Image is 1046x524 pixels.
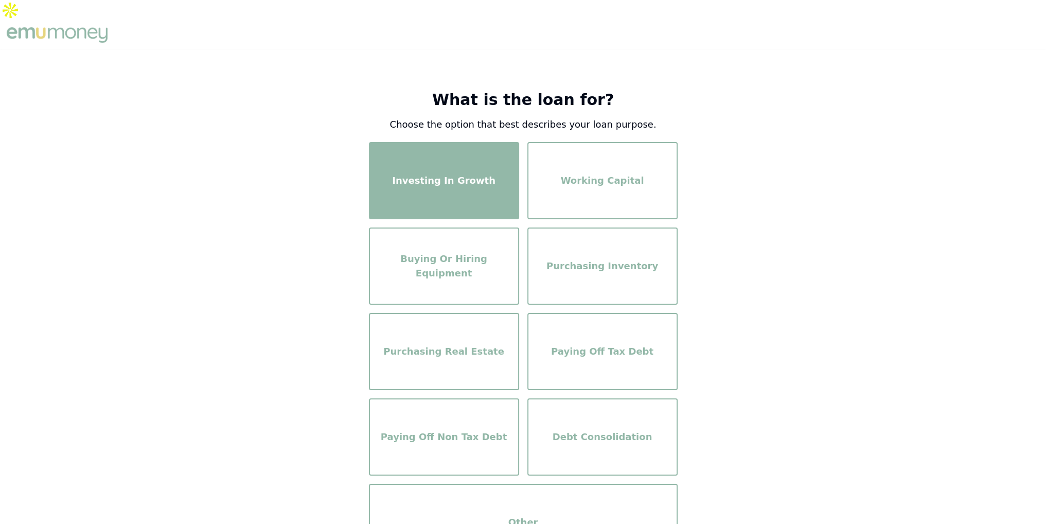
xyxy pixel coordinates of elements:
[369,91,678,109] h1: What is the loan for?
[378,252,510,281] span: Buying Or Hiring Equipment
[369,117,678,132] p: Choose the option that best describes your loan purpose.
[369,228,519,305] button: Buying Or Hiring Equipment
[369,398,519,476] button: Paying Off Non Tax Debt
[553,430,652,444] span: Debt Consolidation
[527,142,678,219] button: Working Capital
[392,173,495,188] span: Investing In Growth
[369,142,519,219] button: Investing In Growth
[527,398,678,476] button: Debt Consolidation
[561,173,644,188] span: Working Capital
[4,25,110,45] img: Emu Money
[551,344,653,359] span: Paying Off Tax Debt
[381,430,507,444] span: Paying Off Non Tax Debt
[527,313,678,390] button: Paying Off Tax Debt
[369,313,519,390] button: Purchasing Real Estate
[383,344,504,359] span: Purchasing Real Estate
[546,259,658,273] span: Purchasing Inventory
[527,228,678,305] button: Purchasing Inventory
